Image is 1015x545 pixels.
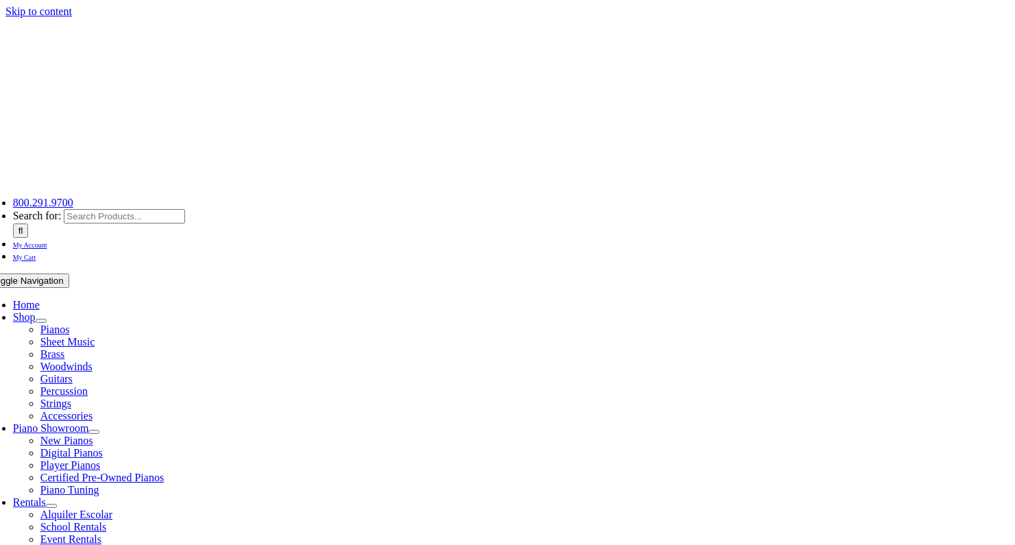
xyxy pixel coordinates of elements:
a: Alquiler Escolar [40,509,112,520]
a: Accessories [40,410,93,422]
span: My Cart [13,254,36,261]
a: School Rentals [40,521,106,533]
input: Search [13,223,29,238]
a: Event Rentals [40,533,101,545]
button: Open submenu of Rentals [46,504,57,508]
a: My Cart [13,250,36,262]
a: Piano Tuning [40,484,99,496]
a: Home [13,299,40,311]
a: Digital Pianos [40,447,103,459]
a: Pianos [40,324,70,335]
button: Open submenu of Piano Showroom [88,430,99,434]
a: Sheet Music [40,336,95,348]
a: Shop [13,311,36,323]
a: Brass [40,348,65,360]
a: 800.291.9700 [13,197,73,208]
a: Player Pianos [40,459,101,471]
input: Search Products... [64,209,185,223]
span: Search for: [13,210,62,221]
a: Woodwinds [40,361,93,372]
button: Open submenu of Shop [36,319,47,323]
a: My Account [13,238,47,250]
a: Skip to content [5,5,72,17]
a: Piano Showroom [13,422,89,434]
span: My Account [13,241,47,249]
a: Guitars [40,373,73,385]
a: Percussion [40,385,88,397]
a: Certified Pre-Owned Pianos [40,472,164,483]
a: New Pianos [40,435,93,446]
a: Rentals [13,496,46,508]
a: Strings [40,398,71,409]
